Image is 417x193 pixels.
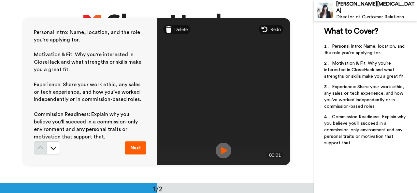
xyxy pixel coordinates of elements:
[324,61,405,79] span: Motivation & Fit: Why you're interested in CloseHack and what strengths or skills make you a grea...
[174,26,188,33] span: Delete
[259,25,283,34] div: Redo
[270,26,281,33] span: Redo
[216,143,231,158] img: ic_record_play.svg
[163,25,190,34] div: Delete
[324,44,406,55] span: Personal Intro: Name, location, and the role you're applying for.
[336,1,417,13] div: [PERSON_NAME][MEDICAL_DATA]
[324,27,378,35] span: What to Cover?
[324,85,405,109] span: Experience: Share your work ethic, any sales or tech experience, and how you’ve worked independen...
[34,112,139,139] span: Commission Readiness: Explain why you believe you'll succeed in a commission-only environment and...
[317,3,333,18] img: Profile Image
[34,52,143,72] span: Motivation & Fit: Why you're interested in CloseHack and what strengths or skills make you a grea...
[34,82,142,102] span: Experience: Share your work ethic, any sales or tech experience, and how you’ve worked independen...
[266,152,283,158] div: 00:01
[34,30,141,42] span: Personal Intro: Name, location, and the role you're applying for.
[125,141,146,154] button: Next
[324,115,407,145] span: Commission Readiness: Explain why you believe you'll succeed in a commission-only environment and...
[336,14,417,20] div: Director of Customer Relations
